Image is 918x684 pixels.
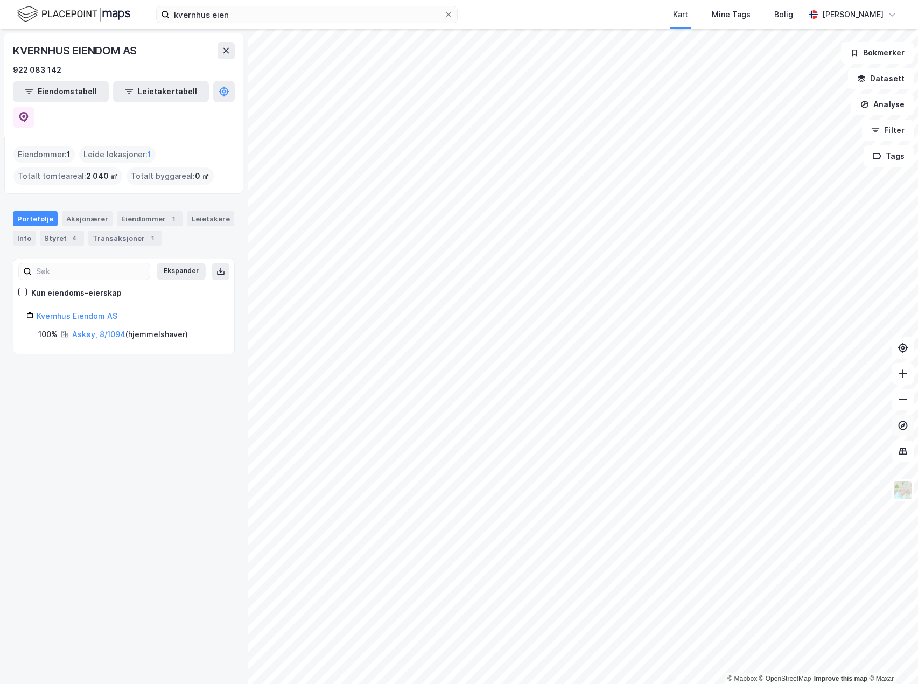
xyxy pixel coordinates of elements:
[862,120,914,141] button: Filter
[17,5,130,24] img: logo.f888ab2527a4732fd821a326f86c7f29.svg
[864,632,918,684] iframe: Chat Widget
[31,287,122,299] div: Kun eiendoms-eierskap
[673,8,688,21] div: Kart
[170,6,444,23] input: Søk på adresse, matrikkel, gårdeiere, leietakere eller personer
[814,675,867,682] a: Improve this map
[88,231,162,246] div: Transaksjoner
[38,328,58,341] div: 100%
[72,330,125,339] a: Askøy, 8/1094
[168,213,179,224] div: 1
[37,311,117,320] a: Kvernhus Eiendom AS
[86,170,118,183] span: 2 040 ㎡
[893,480,913,500] img: Z
[62,211,113,226] div: Aksjonærer
[67,148,71,161] span: 1
[759,675,811,682] a: OpenStreetMap
[864,145,914,167] button: Tags
[822,8,884,21] div: [PERSON_NAME]
[187,211,234,226] div: Leietakere
[79,146,156,163] div: Leide lokasjoner :
[195,170,209,183] span: 0 ㎡
[712,8,751,21] div: Mine Tags
[13,167,122,185] div: Totalt tomteareal :
[774,8,793,21] div: Bolig
[13,42,139,59] div: KVERNHUS EIENDOM AS
[13,81,109,102] button: Eiendomstabell
[72,328,188,341] div: ( hjemmelshaver )
[851,94,914,115] button: Analyse
[864,632,918,684] div: Kontrollprogram for chat
[841,42,914,64] button: Bokmerker
[40,231,84,246] div: Styret
[32,263,150,280] input: Søk
[727,675,757,682] a: Mapbox
[13,211,58,226] div: Portefølje
[13,64,61,76] div: 922 083 142
[147,233,158,243] div: 1
[69,233,80,243] div: 4
[148,148,151,161] span: 1
[13,146,75,163] div: Eiendommer :
[113,81,209,102] button: Leietakertabell
[157,263,206,280] button: Ekspander
[117,211,183,226] div: Eiendommer
[127,167,214,185] div: Totalt byggareal :
[13,231,36,246] div: Info
[848,68,914,89] button: Datasett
